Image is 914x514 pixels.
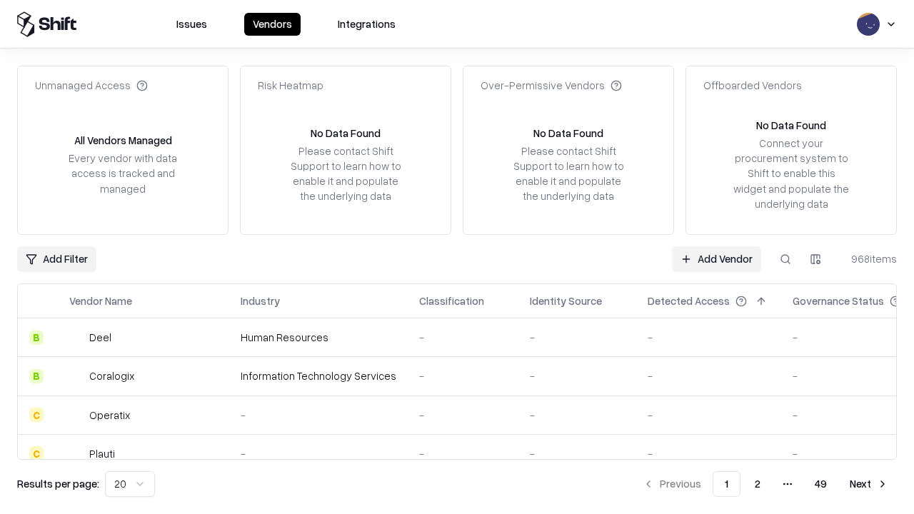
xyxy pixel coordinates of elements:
[64,151,182,196] div: Every vendor with data access is tracked and managed
[419,293,484,308] div: Classification
[311,126,381,141] div: No Data Found
[648,293,730,308] div: Detected Access
[743,471,772,497] button: 2
[648,408,770,423] div: -
[533,126,603,141] div: No Data Found
[419,408,507,423] div: -
[530,368,625,383] div: -
[241,293,280,308] div: Industry
[69,408,84,422] img: Operatix
[481,78,622,93] div: Over-Permissive Vendors
[89,408,130,423] div: Operatix
[803,471,838,497] button: 49
[89,368,134,383] div: Coralogix
[69,369,84,383] img: Coralogix
[419,368,507,383] div: -
[241,446,396,461] div: -
[89,330,111,345] div: Deel
[168,13,216,36] button: Issues
[17,246,96,272] button: Add Filter
[732,136,850,211] div: Connect your procurement system to Shift to enable this widget and populate the underlying data
[241,330,396,345] div: Human Resources
[258,78,323,93] div: Risk Heatmap
[29,331,44,345] div: B
[841,471,897,497] button: Next
[69,331,84,345] img: Deel
[419,446,507,461] div: -
[69,446,84,460] img: Plauti
[419,330,507,345] div: -
[530,293,602,308] div: Identity Source
[29,446,44,460] div: C
[29,408,44,422] div: C
[35,78,148,93] div: Unmanaged Access
[713,471,740,497] button: 1
[329,13,404,36] button: Integrations
[509,143,628,204] div: Please contact Shift Support to learn how to enable it and populate the underlying data
[241,408,396,423] div: -
[74,133,172,148] div: All Vendors Managed
[530,446,625,461] div: -
[530,330,625,345] div: -
[648,330,770,345] div: -
[17,476,99,491] p: Results per page:
[840,251,897,266] div: 968 items
[286,143,405,204] div: Please contact Shift Support to learn how to enable it and populate the underlying data
[672,246,761,272] a: Add Vendor
[530,408,625,423] div: -
[648,446,770,461] div: -
[69,293,132,308] div: Vendor Name
[793,293,884,308] div: Governance Status
[29,369,44,383] div: B
[89,446,115,461] div: Plauti
[648,368,770,383] div: -
[703,78,802,93] div: Offboarded Vendors
[756,118,826,133] div: No Data Found
[244,13,301,36] button: Vendors
[634,471,897,497] nav: pagination
[241,368,396,383] div: Information Technology Services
